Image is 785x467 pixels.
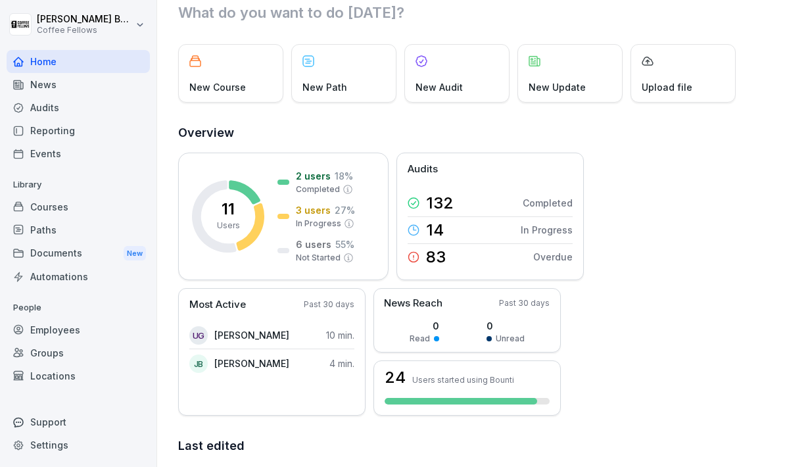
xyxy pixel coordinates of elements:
p: Read [410,333,430,345]
a: Groups [7,341,150,364]
p: Users started using Bounti [412,375,514,385]
p: 0 [410,319,439,333]
p: Most Active [189,297,246,312]
div: Support [7,410,150,433]
a: Home [7,50,150,73]
p: 55 % [335,237,354,251]
p: Past 30 days [499,297,550,309]
div: JB [189,355,208,373]
a: Courses [7,195,150,218]
a: Locations [7,364,150,387]
p: 27 % [335,203,355,217]
p: 3 users [296,203,331,217]
div: UG [189,326,208,345]
h2: Last edited [178,437,765,455]
p: Completed [296,184,340,195]
p: In Progress [296,218,341,230]
p: Upload file [642,80,692,94]
p: 6 users [296,237,331,251]
p: 10 min. [326,328,354,342]
a: DocumentsNew [7,241,150,266]
p: 2 users [296,169,331,183]
p: Not Started [296,252,341,264]
a: Paths [7,218,150,241]
a: Events [7,142,150,165]
p: In Progress [521,223,573,237]
p: Completed [523,196,573,210]
p: Past 30 days [304,299,354,310]
h2: Overview [178,124,765,142]
p: What do you want to do [DATE]? [178,2,765,23]
p: Users [217,220,240,232]
p: [PERSON_NAME] [214,356,289,370]
p: 18 % [335,169,353,183]
a: Employees [7,318,150,341]
p: People [7,297,150,318]
a: Automations [7,265,150,288]
p: 4 min. [329,356,354,370]
p: 0 [487,319,525,333]
p: Unread [496,333,525,345]
a: News [7,73,150,96]
p: [PERSON_NAME] Boele [37,14,133,25]
h3: 24 [385,370,406,385]
p: Audits [408,162,438,177]
p: 83 [426,249,446,265]
div: New [124,246,146,261]
p: New Course [189,80,246,94]
p: Coffee Fellows [37,26,133,35]
p: 132 [426,195,454,211]
p: New Update [529,80,586,94]
p: New Path [302,80,347,94]
p: New Audit [416,80,463,94]
p: 14 [426,222,444,238]
p: [PERSON_NAME] [214,328,289,342]
p: Overdue [533,250,573,264]
a: Reporting [7,119,150,142]
a: Audits [7,96,150,119]
p: 11 [222,201,235,217]
p: News Reach [384,296,442,311]
p: Library [7,174,150,195]
a: Settings [7,433,150,456]
div: Documents [7,241,150,266]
